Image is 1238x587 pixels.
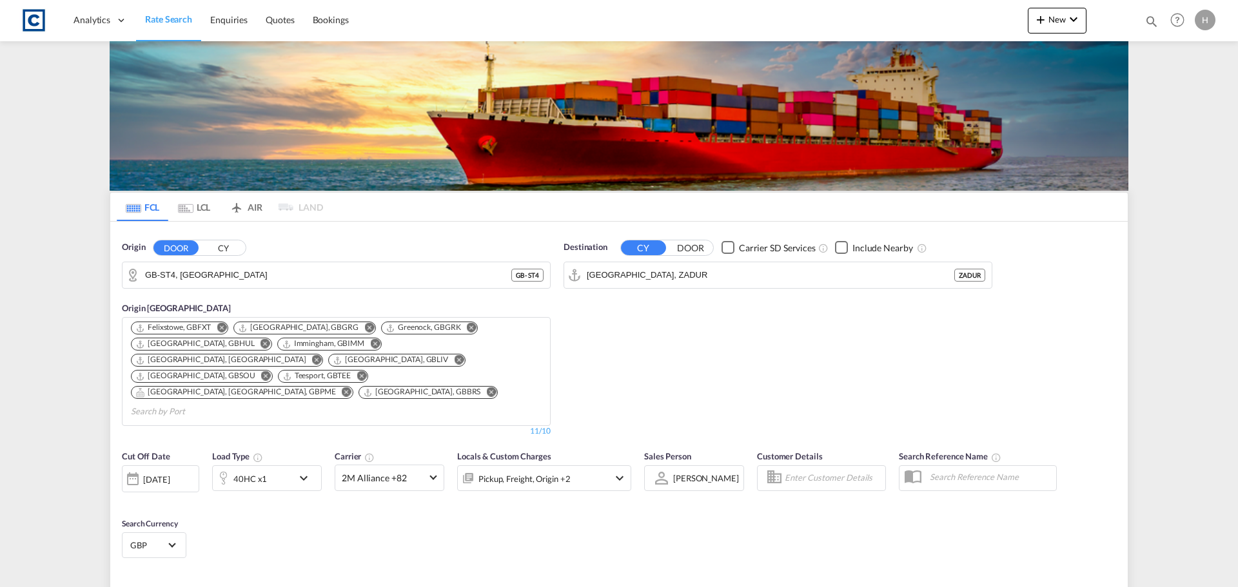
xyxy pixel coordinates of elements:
div: Press delete to remove this chip. [135,354,308,365]
button: DOOR [668,240,713,255]
div: Press delete to remove this chip. [135,370,258,381]
md-checkbox: Checkbox No Ink [722,241,816,255]
md-chips-wrap: Chips container. Use arrow keys to select chips. [129,318,544,422]
div: Felixstowe, GBFXT [135,322,211,333]
div: Press delete to remove this chip. [238,322,361,333]
span: Carrier [335,451,375,461]
span: Customer Details [757,451,822,461]
md-tab-item: FCL [117,193,168,221]
input: Search by Door [145,265,511,285]
div: [DATE] [143,474,170,485]
span: Search Currency [122,519,178,528]
div: 40HC x1 [233,470,267,488]
div: 11/10 [530,426,551,437]
div: Press delete to remove this chip. [135,322,213,333]
button: Remove [252,338,271,351]
span: Search Reference Name [899,451,1001,461]
md-icon: icon-information-outline [253,452,263,463]
span: Help [1166,9,1188,31]
div: [DATE] [122,465,199,492]
input: Search by Port [587,265,954,285]
md-input-container: GB-ST4, Stoke-on-Trent [123,262,550,288]
md-icon: The selected Trucker/Carrierwill be displayed in the rate results If the rates are from another f... [364,452,375,463]
div: Help [1166,9,1195,32]
div: Press delete to remove this chip. [333,354,451,365]
span: GBP [130,539,166,551]
img: 1fdb9190129311efbfaf67cbb4249bed.jpeg [19,6,48,35]
div: Press delete to remove this chip. [282,338,367,349]
md-tab-item: AIR [220,193,271,221]
md-datepicker: Select [122,490,132,508]
md-icon: icon-airplane [229,200,244,209]
md-tab-item: LCL [168,193,220,221]
div: Press delete to remove this chip. [363,387,484,398]
span: Rate Search [145,14,192,24]
div: Pickup Freight Origin Destination Factory Stuffing [478,470,570,488]
button: icon-plus 400-fgNewicon-chevron-down [1028,8,1086,34]
span: GB - ST4 [516,271,539,280]
button: Remove [253,370,272,383]
md-icon: icon-chevron-down [612,470,627,486]
div: 40HC x1icon-chevron-down [212,465,322,491]
div: Press delete to remove this chip. [135,387,339,398]
input: Search Reference Name [923,467,1056,486]
div: Hull, GBHUL [135,338,255,349]
md-icon: Your search will be saved by the below given name [991,452,1001,463]
div: Immingham, GBIMM [282,338,364,349]
button: Remove [362,338,381,351]
md-icon: Unchecked: Search for CY (Container Yard) services for all selected carriers.Checked : Search for... [818,243,829,253]
span: Enquiries [210,14,248,25]
div: H [1195,10,1215,30]
button: Remove [458,322,477,335]
md-pagination-wrapper: Use the left and right arrow keys to navigate between tabs [117,193,323,221]
div: Include Nearby [852,242,913,255]
button: Remove [446,354,465,367]
span: Load Type [212,451,263,461]
md-icon: icon-magnify [1145,14,1159,28]
button: Remove [303,354,322,367]
div: Southampton, GBSOU [135,370,255,381]
span: Bookings [313,14,349,25]
md-input-container: Durban, ZADUR [564,262,992,288]
md-icon: icon-chevron-down [296,470,318,486]
button: Remove [333,387,353,399]
img: LCL+%26+FCL+BACKGROUND.png [110,41,1128,191]
button: Remove [208,322,228,335]
span: Locals & Custom Charges [457,451,551,461]
button: Remove [356,322,375,335]
span: 2M Alliance +82 [342,472,426,485]
md-select: Select Currency: £ GBPUnited Kingdom Pound [129,535,179,554]
div: London Gateway Port, GBLGP [135,354,306,365]
md-select: Sales Person: Hannah Nutter [672,468,740,487]
md-checkbox: Checkbox No Ink [835,241,913,255]
button: Remove [348,370,368,383]
button: CY [621,240,666,255]
div: Grangemouth, GBGRG [238,322,359,333]
span: Cut Off Date [122,451,170,461]
div: Carrier SD Services [739,242,816,255]
div: Greenock, GBGRK [386,322,461,333]
md-icon: icon-chevron-down [1066,12,1081,27]
span: Quotes [266,14,294,25]
button: DOOR [153,240,199,255]
div: Teesport, GBTEE [282,370,351,381]
span: Sales Person [644,451,691,461]
div: ZADUR [954,269,985,282]
button: CY [201,240,246,255]
div: Pickup Freight Origin Destination Factory Stuffingicon-chevron-down [457,465,631,491]
div: [PERSON_NAME] [673,473,739,483]
span: New [1033,14,1081,24]
div: Portsmouth, HAM, GBPME [135,387,336,398]
span: Origin [GEOGRAPHIC_DATA] [122,303,231,313]
button: Remove [478,387,497,399]
div: Press delete to remove this chip. [135,338,257,349]
div: icon-magnify [1145,14,1159,34]
md-icon: icon-plus 400-fg [1033,12,1048,27]
md-icon: Unchecked: Ignores neighbouring ports when fetching rates.Checked : Includes neighbouring ports w... [917,243,927,253]
input: Enter Customer Details [785,468,881,488]
span: Analytics [74,14,110,26]
div: Bristol, GBBRS [363,387,481,398]
div: Press delete to remove this chip. [386,322,464,333]
div: Liverpool, GBLIV [333,354,448,365]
